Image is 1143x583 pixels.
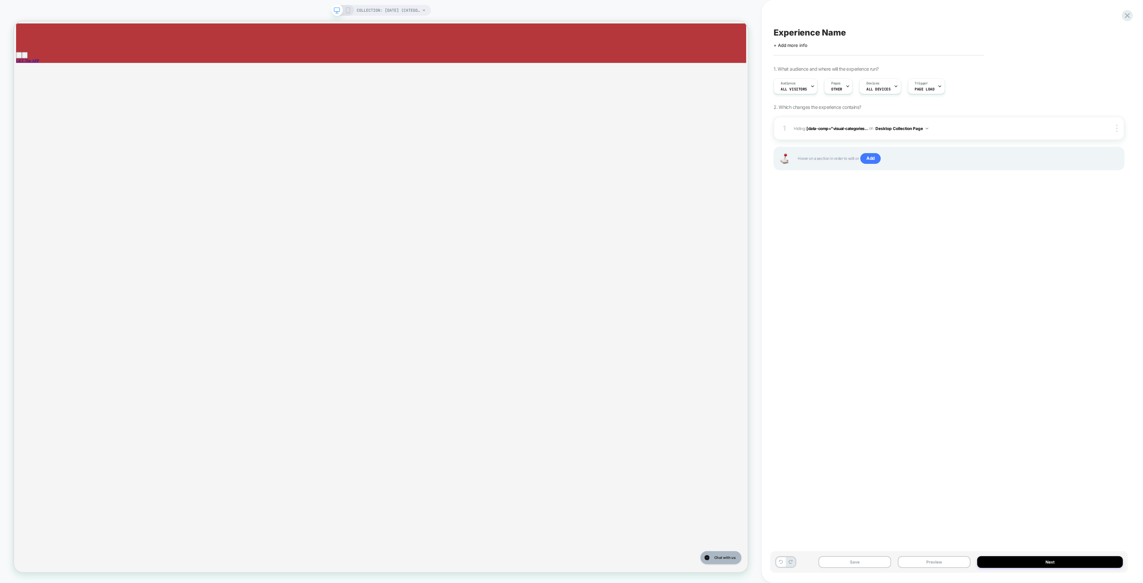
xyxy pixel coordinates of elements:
[831,81,841,86] span: Pages
[3,41,10,49] button: Previous slide
[781,81,796,86] span: Audience
[3,49,33,55] a: GET The APP
[3,2,58,20] button: Gorgias live chat
[774,104,861,110] span: 2. Which changes the experience contains?
[22,8,50,14] h2: Chat with us
[926,128,928,129] img: down arrow
[831,87,842,91] span: OTHER
[781,122,788,134] div: 1
[798,153,1117,164] span: Hover on a section in order to edit or
[357,5,420,16] span: COLLECTION: [DATE] (Category)
[818,556,891,568] button: Save
[774,43,807,48] span: + Add more info
[866,81,879,86] span: Devices
[977,556,1123,568] button: Next
[778,153,791,164] img: Joystick
[869,125,873,132] span: on
[860,153,881,164] span: Add
[898,556,971,568] button: Preview
[915,87,935,91] span: Page Load
[774,27,846,38] span: Experience Name
[866,87,890,91] span: ALL DEVICES
[774,66,878,72] span: 1. What audience and where will the experience run?
[781,87,807,91] span: All Visitors
[807,126,868,131] span: [data-comp="visual-categories...
[794,124,1093,133] span: Hiding :
[875,124,928,133] button: Desktop Collection Page
[1116,125,1118,132] img: close
[915,81,928,86] span: Trigger
[1102,126,1108,131] img: crossed eye
[10,41,18,49] button: Next slide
